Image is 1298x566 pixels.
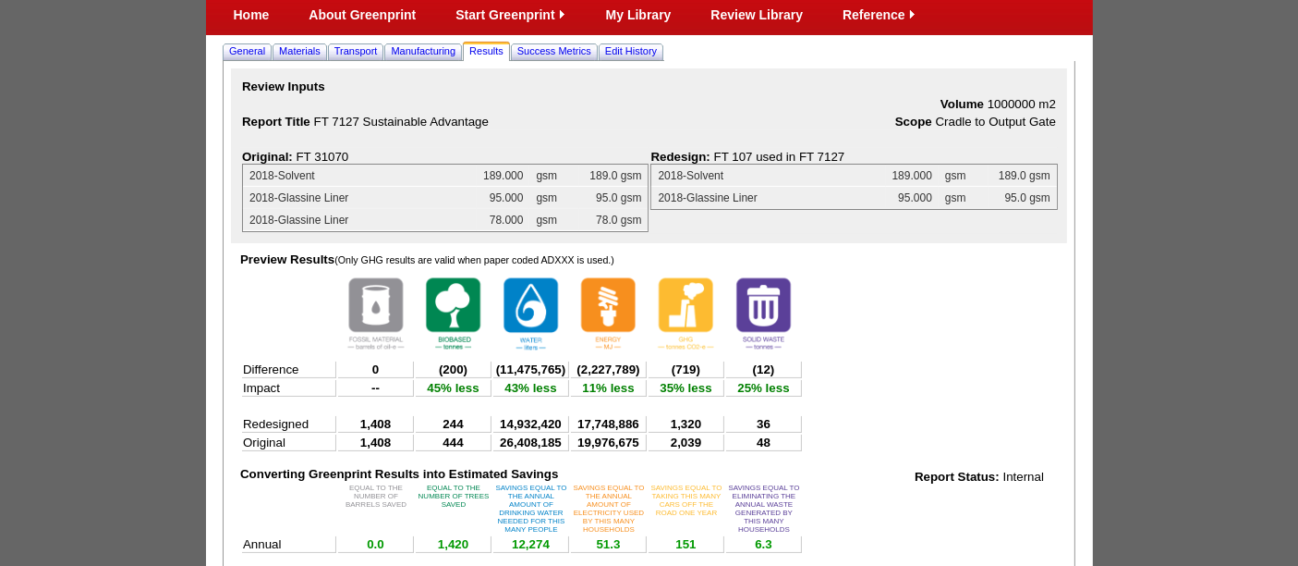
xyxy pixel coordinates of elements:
a: Start Greenprint [455,7,554,22]
span: SAVINGS EQUAL TO THE ANNUAL AMOUNT OF DRINKING WATER NEEDED FOR THIS MANY PEOPLE [495,484,566,534]
span: General [229,45,265,56]
td: 2018-Glassine Liner [243,187,477,209]
span: Manufacturing [391,45,455,56]
span: FT 31070 [297,150,349,164]
img: Water_Metric.png [494,269,568,359]
span: Converting Greenprint Results into Estimated Savings [240,467,558,481]
td: Original [242,435,336,451]
span: Cradle to Output Gate [936,115,1056,129]
span: 444 [443,436,463,449]
span: 17,748,886 [577,417,639,431]
a: Home [234,7,270,22]
span: 26,408,185 [500,436,562,449]
span: (12) [753,363,775,376]
span: 1,420 [438,537,468,551]
span: 19,976,675 [577,436,639,449]
span: (Only GHG results are valid when paper coded ADXXX is used.) [334,254,614,265]
span: FT 7127 Sustainable Advantage [314,115,489,129]
td: 2018-Glassine Liner [243,209,477,231]
a: My Library [606,7,672,22]
span: Results [469,45,503,56]
span: 1000000 m2 [988,97,1056,111]
img: SolidWaste_Metric.png [727,269,801,358]
span: 1,408 [360,417,391,431]
td: 189.000 [886,165,939,187]
td: gsm [529,187,579,209]
span: 2,039 [671,436,701,449]
td: 78.0 gsm [579,209,648,231]
span: EQUAL TO THE NUMBER OF BARRELS SAVED [346,484,406,509]
a: Materials [275,42,324,61]
span: Success Metrics [517,45,591,56]
td: Impact [242,380,336,397]
td: 2018-Glassine Liner [651,187,885,209]
span: 25% less [737,381,789,395]
a: Edit History [601,42,661,61]
span: 151 [675,537,696,551]
a: Transport [331,42,382,61]
b: Volume [940,97,984,111]
img: Expand Start Greenprint [555,7,569,21]
td: Annual [242,536,336,553]
span: 35% less [660,381,711,395]
a: Reference [843,7,905,22]
span: (2,227,789) [576,363,639,376]
span: 51.3 [597,537,621,551]
td: 95.0 gsm [579,187,648,209]
span: 1,408 [360,436,391,449]
td: Review Inputs [240,78,1058,95]
span: 45% less [427,381,479,395]
span: 11% less [582,381,634,395]
span: 36 [757,417,770,431]
span: FT 107 used in FT 7127 [714,150,845,164]
img: GHG.png [649,269,723,358]
span: 14,932,420 [500,417,562,431]
img: Energy_Metric.png [572,269,646,358]
span: (719) [672,363,700,376]
span: (200) [439,363,467,376]
span: -- [371,381,380,395]
td: Redesigned [242,416,336,433]
td: Difference [242,362,336,378]
a: Success Metrics [514,42,595,61]
a: About Greenprint [309,7,416,22]
a: General [225,42,269,61]
a: Results [466,42,507,61]
span: 0 [372,363,379,376]
td: gsm [529,209,579,231]
td: 95.000 [477,187,529,209]
td: 95.0 gsm [989,187,1057,209]
span: Transport [334,45,378,56]
td: 189.0 gsm [579,165,648,187]
td: gsm [939,165,989,187]
span: Edit History [605,45,657,56]
span: Internal [1003,470,1044,484]
span: EQUAL TO THE NUMBER OF TREES SAVED [419,484,490,509]
span: Materials [279,45,321,56]
span: Report Status: [915,470,1000,484]
td: gsm [939,187,989,209]
span: Preview Results [240,252,614,266]
span: 43% less [504,381,556,395]
td: gsm [529,165,579,187]
td: 2018-Solvent [651,165,885,187]
td: 189.000 [477,165,529,187]
img: Bio_Metric.png [417,269,491,358]
td: 189.0 gsm [989,165,1057,187]
span: SAVINGS EQUAL TO TAKING THIS MANY CARS OFF THE ROAD ONE YEAR [650,484,722,517]
span: 244 [443,417,463,431]
a: Manufacturing [387,42,459,61]
span: SAVINGS EQUAL TO ELIMINATING THE ANNUAL WASTE GENERATED BY THIS MANY HOUSEHOLDS [728,484,799,534]
b: Scope [895,115,932,129]
td: 2018-Solvent [243,165,477,187]
span: 12,274 [512,537,550,551]
td: 95.000 [886,187,939,209]
img: Expand Reference [905,7,919,21]
span: 48 [757,436,770,449]
img: Fossil.png [339,269,413,358]
span: (11,475,765) [496,363,566,376]
span: SAVINGS EQUAL TO THE ANNUAL AMOUNT OF ELECTRICITY USED BY THIS MANY HOUSEHOLDS [573,484,644,534]
span: Redesign: [650,150,710,164]
b: Report Title [242,115,310,129]
a: Review Library [710,7,803,22]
